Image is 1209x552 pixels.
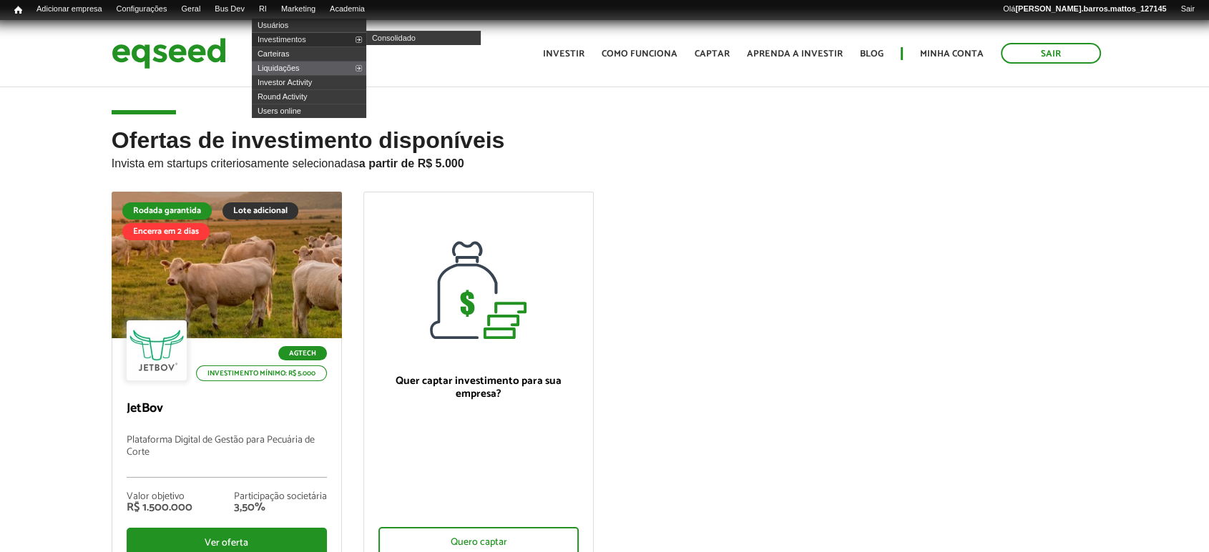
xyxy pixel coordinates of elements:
div: Lote adicional [222,202,298,220]
a: Minha conta [920,49,984,59]
a: Olá[PERSON_NAME].barros.mattos_127145 [996,4,1173,15]
a: Sair [1173,4,1202,15]
a: Usuários [252,18,366,32]
a: Início [7,4,29,17]
a: Blog [860,49,883,59]
p: Invista em startups criteriosamente selecionadas [112,153,1097,170]
h2: Ofertas de investimento disponíveis [112,128,1097,192]
div: Encerra em 2 dias [122,223,210,240]
a: Sair [1001,43,1101,64]
a: Adicionar empresa [29,4,109,15]
p: Investimento mínimo: R$ 5.000 [196,365,327,381]
span: Início [14,5,22,15]
img: EqSeed [112,34,226,72]
div: Rodada garantida [122,202,212,220]
a: RI [252,4,274,15]
a: Marketing [274,4,323,15]
div: 3,50% [234,502,327,513]
a: Bus Dev [207,4,252,15]
strong: [PERSON_NAME].barros.mattos_127145 [1015,4,1166,13]
a: Como funciona [602,49,677,59]
a: Captar [695,49,730,59]
div: R$ 1.500.000 [127,502,192,513]
a: Geral [174,4,207,15]
a: Configurações [109,4,175,15]
div: Valor objetivo [127,492,192,502]
p: Agtech [278,346,327,360]
a: Aprenda a investir [747,49,843,59]
a: Investir [543,49,584,59]
p: JetBov [127,401,327,417]
div: Participação societária [234,492,327,502]
a: Academia [323,4,372,15]
strong: a partir de R$ 5.000 [359,157,464,169]
p: Quer captar investimento para sua empresa? [378,375,579,400]
p: Plataforma Digital de Gestão para Pecuária de Corte [127,435,327,478]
